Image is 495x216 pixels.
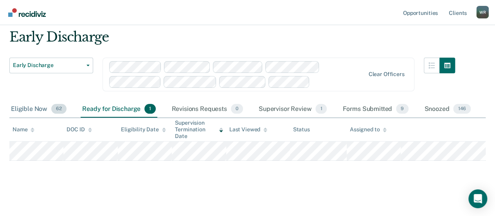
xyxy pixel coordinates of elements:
[231,104,243,114] span: 0
[350,126,387,133] div: Assigned to
[468,189,487,208] div: Open Intercom Messenger
[13,62,83,69] span: Early Discharge
[229,126,267,133] div: Last Viewed
[144,104,156,114] span: 1
[121,126,166,133] div: Eligibility Date
[13,126,34,133] div: Name
[423,101,472,118] div: Snoozed146
[81,101,157,118] div: Ready for Discharge1
[396,104,409,114] span: 9
[341,101,410,118] div: Forms Submitted9
[67,126,92,133] div: DOC ID
[9,58,93,73] button: Early Discharge
[315,104,327,114] span: 1
[170,101,244,118] div: Revisions Requests0
[9,29,455,51] div: Early Discharge
[453,104,471,114] span: 146
[257,101,329,118] div: Supervisor Review1
[175,120,223,139] div: Supervision Termination Date
[8,8,46,17] img: Recidiviz
[368,71,404,78] div: Clear officers
[51,104,67,114] span: 62
[293,126,310,133] div: Status
[476,6,489,18] button: Profile dropdown button
[9,101,68,118] div: Eligible Now62
[476,6,489,18] div: W R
